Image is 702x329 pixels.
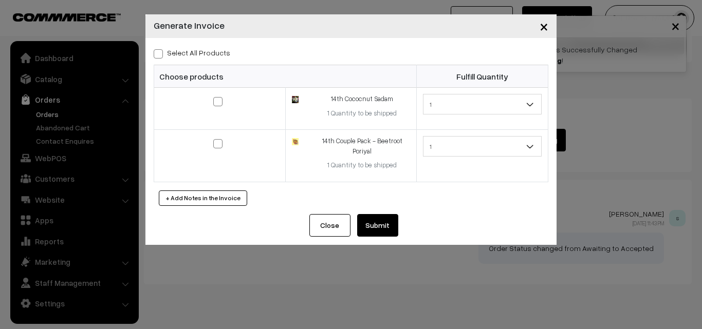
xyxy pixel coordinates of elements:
[314,136,410,156] div: 14th Couple Pack - Beetroot Poriyal
[314,160,410,170] div: 1 Quantity to be shipped
[423,95,541,113] span: 1
[357,214,398,237] button: Submit
[159,190,247,206] button: + Add Notes in the Invoice
[540,16,548,35] span: ×
[417,65,548,88] th: Fulfill Quantity
[423,94,542,114] span: 1
[531,10,557,42] button: Close
[292,96,299,103] img: 17603476401372Cococnut-Rice-web.jpg
[423,138,541,156] span: 1
[154,47,230,58] label: Select all Products
[314,94,410,104] div: 14th Cococnut Sadam
[292,138,299,145] img: 17327208834119Poriyal.jpg
[423,136,542,157] span: 1
[314,108,410,119] div: 1 Quantity to be shipped
[309,214,350,237] button: Close
[154,65,417,88] th: Choose products
[154,18,225,32] h4: Generate Invoice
